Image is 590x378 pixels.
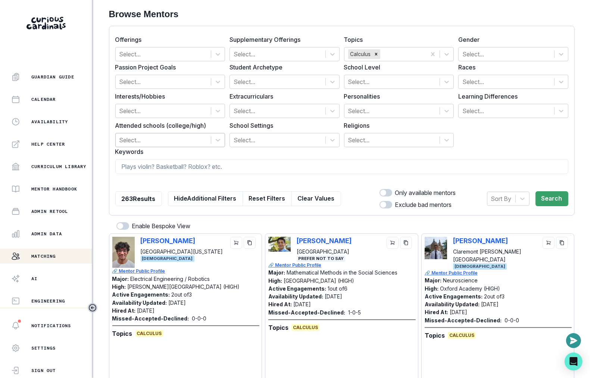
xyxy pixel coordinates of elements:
p: [DATE] [137,307,155,314]
label: Personalities [344,92,450,101]
label: Topics [344,35,450,44]
img: Curious Cardinals Logo [26,17,66,30]
label: Interests/Hobbies [115,92,221,101]
p: [PERSON_NAME] [297,237,352,245]
label: Attended schools (college/high) [115,121,221,130]
a: 🔗 Mentor Public Profile [425,270,572,276]
p: [GEOGRAPHIC_DATA] (HIGH) [284,278,354,284]
label: Offerings [115,35,221,44]
p: Hired At: [112,307,136,314]
label: Supplementary Offerings [230,35,335,44]
button: Clear Values [291,191,341,206]
p: Electrical Engineering / Robotics [131,276,210,282]
p: AI [31,276,37,282]
p: Claremont [PERSON_NAME][GEOGRAPHIC_DATA] [453,248,540,263]
p: Availability Updated: [425,301,480,307]
span: Calculus [291,324,319,331]
p: Notifications [31,323,71,329]
p: Mathematical Methods in the Social Sciences [287,269,397,276]
p: Enable Bespoke View [132,221,191,230]
p: [DATE] [169,300,186,306]
label: Learning Differences [458,92,564,101]
span: [DEMOGRAPHIC_DATA] [453,263,507,270]
p: [GEOGRAPHIC_DATA] [297,248,352,255]
label: Keywords [115,147,564,156]
p: Major: [268,269,285,276]
p: Engineering [31,298,65,304]
label: Races [458,63,564,72]
button: Search [536,191,568,206]
p: Matching [31,253,56,259]
p: 1 - 0 - 5 [348,309,361,316]
p: Guardian Guide [31,74,74,80]
span: [DEMOGRAPHIC_DATA] [141,255,194,262]
p: Only available mentors [395,188,456,197]
p: Active Engagements: [268,285,326,292]
p: [PERSON_NAME] [141,237,202,245]
label: School Settings [230,121,335,130]
button: copy [556,237,568,249]
span: Calculus [448,332,476,339]
p: Neuroscience [443,277,478,283]
p: [DATE] [450,309,467,315]
p: Settings [31,345,56,351]
h2: Browse Mentors [109,9,575,20]
p: Exclude bad mentors [395,200,452,209]
a: 🔗 Mentor Public Profile [268,262,416,269]
p: Topics [112,329,132,338]
button: Toggle sidebar [88,303,97,313]
span: Prefer not to say [297,255,345,262]
span: Calculus [135,330,163,337]
label: Extracurriculars [230,92,335,101]
button: HideAdditional Filters [168,191,243,206]
p: Admin Retool [31,208,68,214]
input: Plays violin? Basketball? Roblox? etc. [115,159,568,174]
label: Passion Project Goals [115,63,221,72]
p: [DATE] [481,301,499,307]
p: [PERSON_NAME][GEOGRAPHIC_DATA] (HIGH) [128,283,240,290]
p: Sign Out [31,368,56,374]
p: [PERSON_NAME] [453,237,515,245]
p: Oxford Academy (HIGH) [440,285,500,292]
p: 0 - 0 - 0 [505,316,519,324]
div: Open Intercom Messenger [565,353,583,371]
button: copy [244,237,256,249]
p: Major: [425,277,441,283]
img: Picture of Ayan Bhatia [112,237,135,268]
label: Student Archetype [230,63,335,72]
img: Picture of Vikram Chatterjee [425,237,447,259]
p: Missed-Accepted-Declined: [112,315,189,322]
div: Calculus [348,49,372,59]
p: Availability [31,119,68,125]
p: Topics [425,331,445,340]
label: School Level [344,63,450,72]
p: 0 - 0 - 0 [192,315,207,322]
p: Calendar [31,96,56,102]
img: Picture of Muhammad Hussain [268,237,291,252]
p: Topics [268,323,288,332]
button: Reset Filters [243,191,292,206]
p: High: [268,278,282,284]
p: Mentor Handbook [31,186,77,192]
p: Major: [112,276,129,282]
p: Active Engagements: [425,293,483,300]
p: Help Center [31,141,65,147]
p: Hired At: [268,301,292,307]
button: cart [230,237,242,249]
button: cart [543,237,555,249]
p: Availability Updated: [268,293,323,300]
p: Admin Data [31,231,62,237]
a: 🔗 Mentor Public Profile [112,268,260,275]
p: High: [112,283,126,290]
p: Active Engagements: [112,291,170,298]
button: Open or close messaging widget [566,333,581,348]
p: Hired At: [425,309,448,315]
p: [GEOGRAPHIC_DATA][US_STATE] [141,248,223,255]
label: Gender [458,35,564,44]
p: [DATE] [325,293,342,300]
button: copy [400,237,412,249]
p: [DATE] [293,301,311,307]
